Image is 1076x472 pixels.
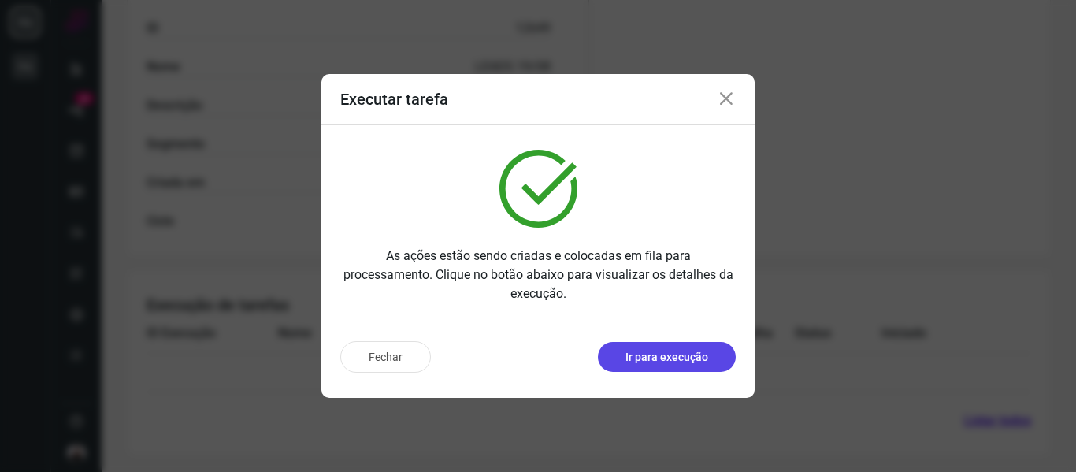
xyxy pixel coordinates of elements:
button: Fechar [340,341,431,373]
p: Ir para execução [625,349,708,366]
h3: Executar tarefa [340,90,448,109]
img: verified.svg [499,150,577,228]
p: As ações estão sendo criadas e colocadas em fila para processamento. Clique no botão abaixo para ... [340,247,736,303]
button: Ir para execução [598,342,736,372]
